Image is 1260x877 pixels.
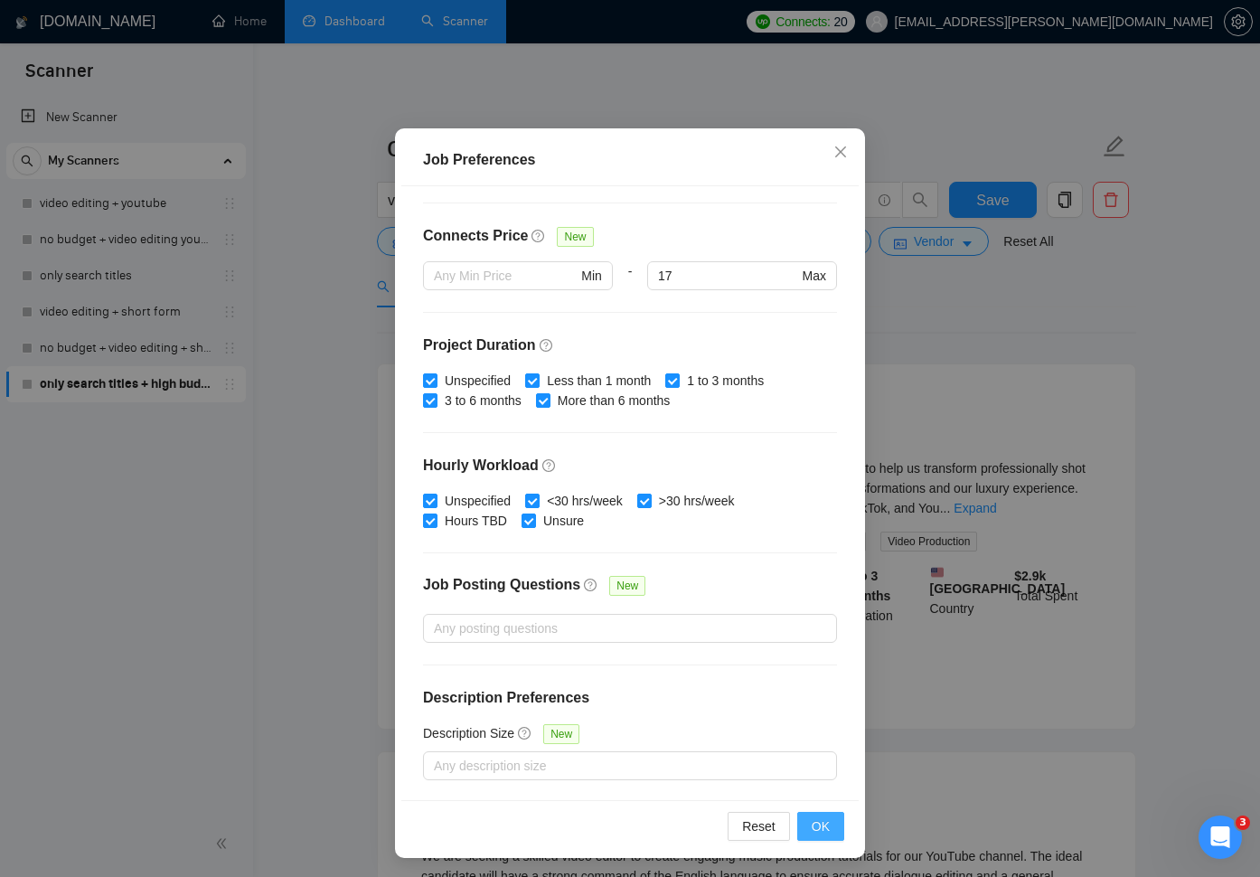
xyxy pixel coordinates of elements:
[531,229,546,243] span: question-circle
[613,261,647,312] div: -
[437,391,529,410] span: 3 to 6 months
[742,816,776,836] span: Reset
[728,812,790,841] button: Reset
[423,149,837,171] div: Job Preferences
[833,145,848,159] span: close
[434,266,578,286] input: Any Min Price
[423,687,837,709] h4: Description Preferences
[542,458,557,473] span: question-circle
[437,511,514,531] span: Hours TBD
[816,128,865,177] button: Close
[658,266,798,286] input: Any Max Price
[423,455,837,476] h4: Hourly Workload
[423,225,528,247] h4: Connects Price
[680,371,771,391] span: 1 to 3 months
[543,724,579,744] span: New
[536,511,591,531] span: Unsure
[581,266,602,286] span: Min
[550,391,678,410] span: More than 6 months
[423,574,580,596] h4: Job Posting Questions
[797,812,844,841] button: OK
[1199,816,1242,859] iframe: Intercom live chat
[803,266,826,286] span: Max
[437,371,518,391] span: Unspecified
[609,576,645,596] span: New
[584,578,598,592] span: question-circle
[423,723,514,743] h5: Description Size
[540,371,658,391] span: Less than 1 month
[652,491,742,511] span: >30 hrs/week
[437,491,518,511] span: Unspecified
[423,335,837,356] h4: Project Duration
[540,491,630,511] span: <30 hrs/week
[812,816,830,836] span: OK
[518,726,532,740] span: question-circle
[540,338,554,353] span: question-circle
[1236,816,1250,830] span: 3
[557,227,593,247] span: New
